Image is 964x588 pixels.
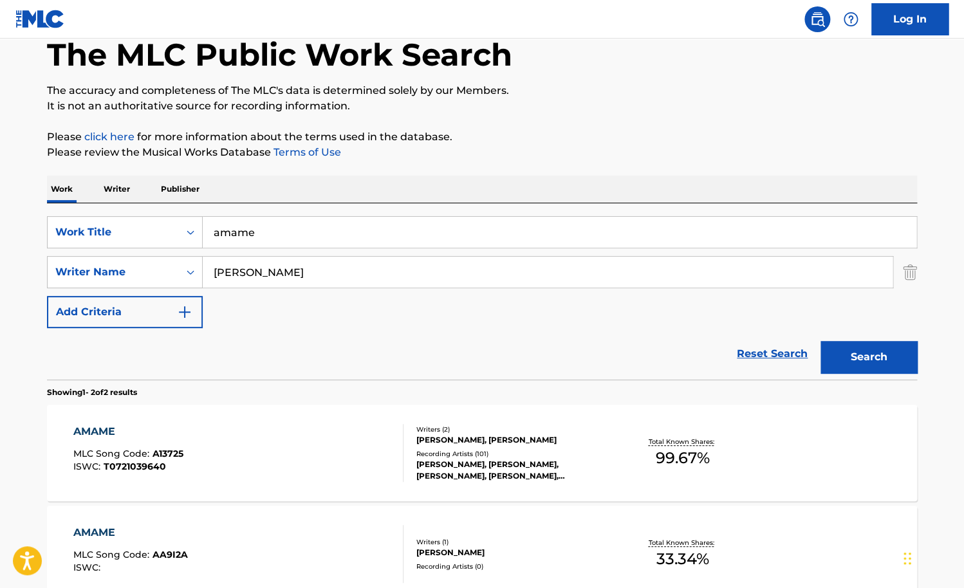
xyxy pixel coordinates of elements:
div: [PERSON_NAME] [416,547,610,558]
span: AA9I2A [153,549,188,560]
span: MLC Song Code : [73,448,153,459]
span: ISWC : [73,562,104,573]
span: T0721039640 [104,461,166,472]
button: Search [820,341,917,373]
a: Public Search [804,6,830,32]
span: 33.34 % [656,547,709,571]
div: Writers ( 1 ) [416,537,610,547]
div: Writers ( 2 ) [416,425,610,434]
img: 9d2ae6d4665cec9f34b9.svg [177,304,192,320]
img: search [810,12,825,27]
h1: The MLC Public Work Search [47,35,512,74]
div: [PERSON_NAME], [PERSON_NAME] [416,434,610,446]
a: Log In [871,3,949,35]
img: Delete Criterion [903,256,917,288]
div: Work Title [55,225,171,240]
span: 99.67 % [656,446,710,470]
div: AMAME [73,424,183,439]
p: Showing 1 - 2 of 2 results [47,387,137,398]
p: The accuracy and completeness of The MLC's data is determined solely by our Members. [47,83,917,98]
div: Recording Artists ( 0 ) [416,562,610,571]
p: Publisher [157,176,203,203]
p: It is not an authoritative source for recording information. [47,98,917,114]
span: ISWC : [73,461,104,472]
p: Total Known Shares: [648,437,717,446]
div: [PERSON_NAME], [PERSON_NAME], [PERSON_NAME], [PERSON_NAME], [PERSON_NAME] [416,459,610,482]
span: MLC Song Code : [73,549,153,560]
p: Please for more information about the terms used in the database. [47,129,917,145]
div: Drag [904,539,911,578]
a: Terms of Use [271,146,341,158]
p: Total Known Shares: [648,538,717,547]
p: Writer [100,176,134,203]
a: AMAMEMLC Song Code:A13725ISWC:T0721039640Writers (2)[PERSON_NAME], [PERSON_NAME]Recording Artists... [47,405,917,501]
img: MLC Logo [15,10,65,28]
a: Reset Search [730,340,814,368]
button: Add Criteria [47,296,203,328]
div: Help [838,6,864,32]
p: Work [47,176,77,203]
div: AMAME [73,525,188,540]
img: help [843,12,858,27]
form: Search Form [47,216,917,380]
div: Writer Name [55,264,171,280]
span: A13725 [153,448,183,459]
div: Recording Artists ( 101 ) [416,449,610,459]
p: Please review the Musical Works Database [47,145,917,160]
iframe: Chat Widget [900,526,964,588]
a: click here [84,131,134,143]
